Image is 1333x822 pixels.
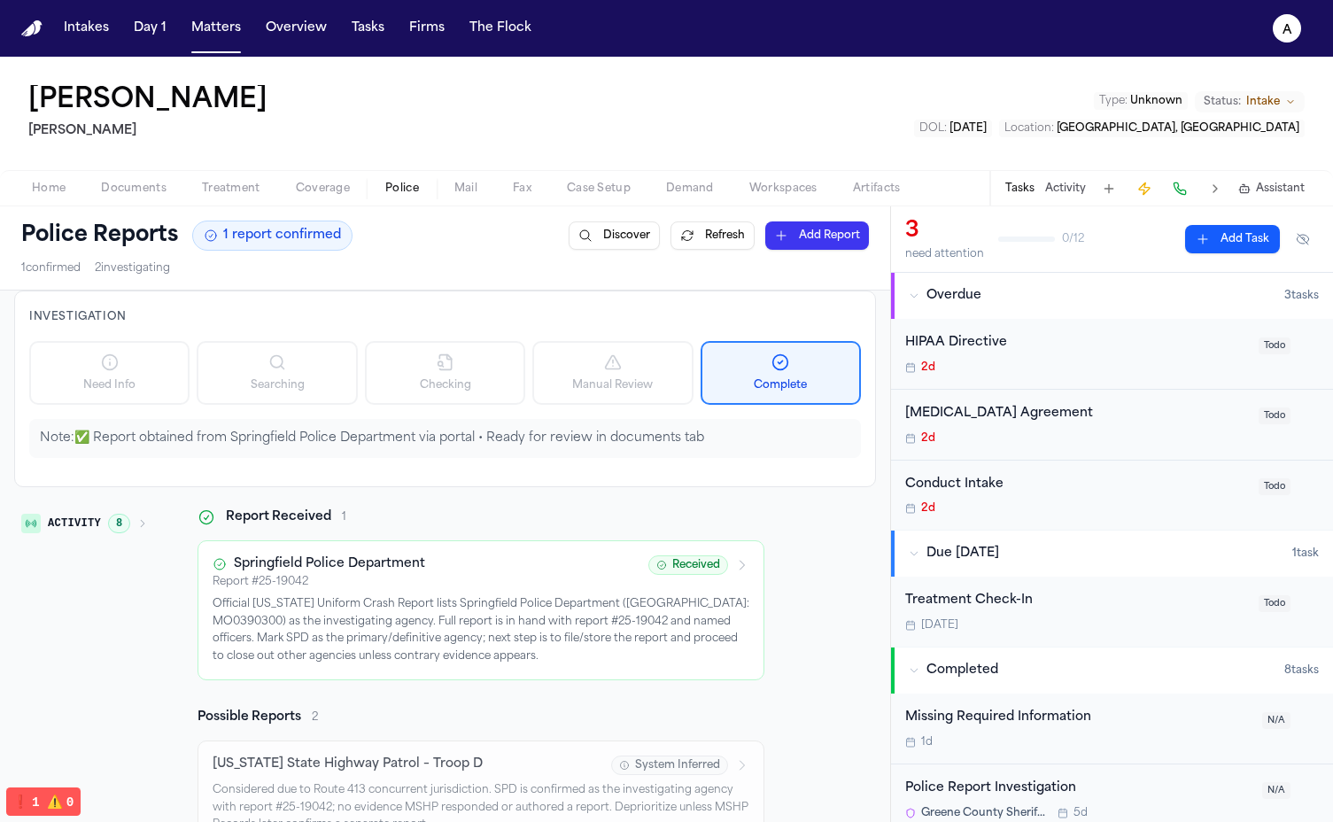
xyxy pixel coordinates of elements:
[921,806,1047,820] span: Greene County Sheriff's Office
[921,361,935,375] span: 2d
[1246,95,1280,109] span: Intake
[14,508,155,539] button: Activity8
[1284,663,1319,678] span: 8 task s
[1132,176,1157,201] button: Create Immediate Task
[29,312,127,322] span: Investigation
[891,648,1333,694] button: Completed8tasks
[28,85,267,117] button: Edit matter name
[1062,232,1084,246] span: 0 / 12
[95,261,170,275] span: 2 investigating
[1284,289,1319,303] span: 3 task s
[1256,182,1305,196] span: Assistant
[402,12,452,44] button: Firms
[342,510,346,524] span: 1
[648,555,728,575] span: Received
[905,779,1252,799] div: Police Report Investigation
[905,404,1248,424] div: [MEDICAL_DATA] Agreement
[1259,478,1290,495] span: Todo
[926,662,998,679] span: Completed
[213,575,638,589] div: Report # 25-19042
[1005,182,1035,196] button: Tasks
[32,182,66,196] span: Home
[567,182,631,196] span: Case Setup
[1238,182,1305,196] button: Assistant
[251,378,305,392] span: Searching
[198,540,764,680] div: Springfield Police DepartmentReport #25-19042ReceivedOfficial [US_STATE] Uniform Crash Report lis...
[926,545,999,562] span: Due [DATE]
[234,555,425,573] h3: Springfield Police Department
[921,735,933,749] span: 1d
[891,390,1333,461] div: Open task: Retainer Agreement
[197,341,357,405] button: Searching
[454,182,477,196] span: Mail
[1130,96,1182,106] span: Unknown
[921,501,935,516] span: 2d
[29,341,190,405] button: Need Info
[57,12,116,44] button: Intakes
[891,531,1333,577] button: Due [DATE]1task
[28,85,267,117] h1: [PERSON_NAME]
[1204,95,1241,109] span: Status:
[926,287,981,305] span: Overdue
[1283,24,1292,36] text: a
[108,514,130,533] span: 8
[701,341,861,405] button: Complete
[1259,337,1290,354] span: Todo
[28,120,275,142] h2: [PERSON_NAME]
[127,12,174,44] button: Day 1
[48,516,101,531] span: Activity
[905,217,984,245] div: 3
[921,431,935,446] span: 2d
[40,430,850,447] p: Note: ✅ Report obtained from Springfield Police Department via portal • Ready for review in docum...
[670,221,755,250] button: Refresh
[754,378,807,392] span: Complete
[296,182,350,196] span: Coverage
[385,182,419,196] span: Police
[21,261,81,275] span: 1 confirmed
[905,247,984,261] div: need attention
[198,709,301,726] h2: Possible Reports
[101,182,167,196] span: Documents
[905,708,1252,728] div: Missing Required Information
[1287,225,1319,253] button: Hide completed tasks (⌘⇧H)
[1097,176,1121,201] button: Add Task
[1099,96,1128,106] span: Type :
[532,341,693,405] button: Manual Review
[1195,91,1305,112] button: Change status from Intake
[1262,712,1290,729] span: N/A
[184,12,248,44] button: Matters
[420,378,471,392] span: Checking
[1185,225,1280,253] button: Add Task
[226,508,331,526] h2: Report Received
[569,221,660,250] button: Discover
[213,596,749,665] p: Official [US_STATE] Uniform Crash Report lists Springfield Police Department ([GEOGRAPHIC_DATA]: ...
[213,756,483,773] h3: [US_STATE] State Highway Patrol – Troop D
[1167,176,1192,201] button: Make a Call
[21,221,178,250] h1: Police Reports
[1073,806,1088,820] span: 5d
[513,182,531,196] span: Fax
[853,182,901,196] span: Artifacts
[1045,182,1086,196] button: Activity
[765,221,869,250] button: Add Report
[1262,782,1290,799] span: N/A
[921,618,958,632] span: [DATE]
[345,12,391,44] button: Tasks
[891,319,1333,390] div: Open task: HIPAA Directive
[259,12,334,44] a: Overview
[919,123,947,134] span: DOL :
[462,12,539,44] button: The Flock
[749,182,818,196] span: Workspaces
[1259,595,1290,612] span: Todo
[666,182,714,196] span: Demand
[914,120,992,137] button: Edit DOL: 2025-06-28
[1004,123,1054,134] span: Location :
[905,475,1248,495] div: Conduct Intake
[1094,92,1188,110] button: Edit Type: Unknown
